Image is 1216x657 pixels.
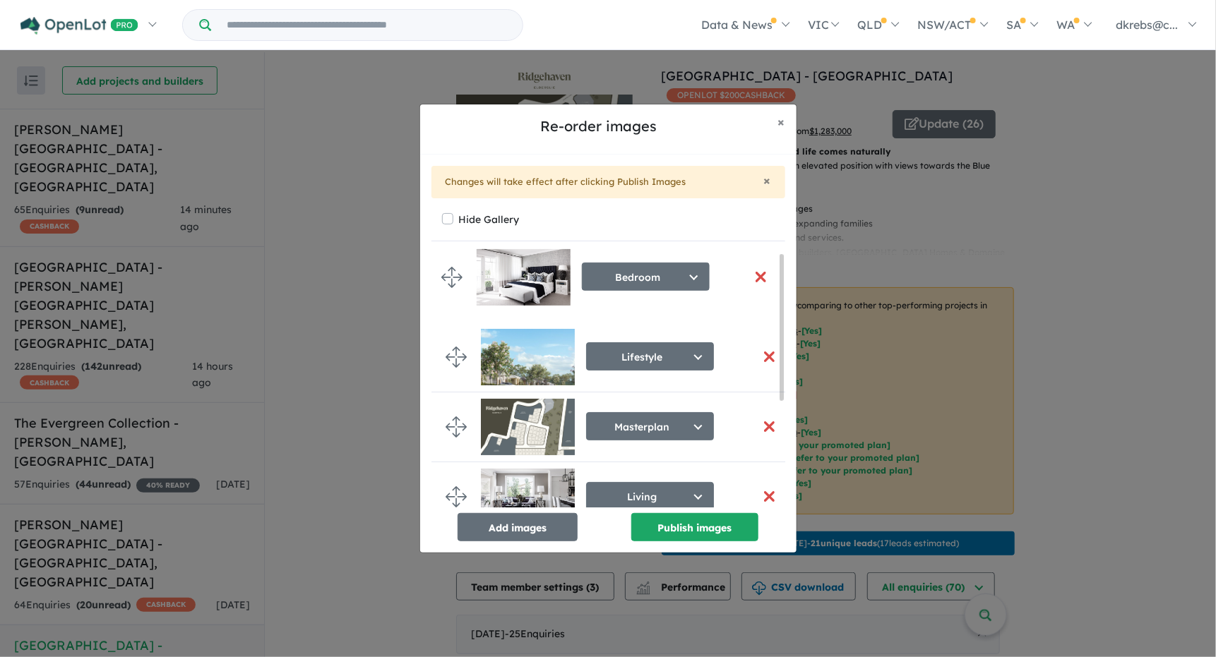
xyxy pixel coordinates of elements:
input: Try estate name, suburb, builder or developer [214,10,520,40]
button: Add images [458,513,578,541]
button: Lifestyle [586,342,714,370]
img: drag.svg [446,416,467,438]
span: dkrebs@c... [1116,18,1179,32]
button: Close [764,174,771,187]
div: Changes will take effect after clicking Publish Images [431,166,785,198]
img: Openlot PRO Logo White [20,17,138,35]
img: drag.svg [446,486,467,507]
button: Publish images [631,513,758,541]
span: × [764,172,771,188]
button: Living [586,482,714,510]
img: drag.svg [446,346,467,368]
img: Ridgehaven%20Estate%20-%20Elderslie%20___1748483862_0.jpg [481,469,575,525]
button: Masterplan [586,412,714,440]
h5: Re-order images [431,116,767,137]
img: Ridgehaven%20Estate%20-%20Elderslie%20___1748483601.jpg [481,329,575,385]
label: Hide Gallery [459,210,520,229]
span: × [778,114,785,130]
img: Ridgehaven%20Estate%20-%20Elderslie%20___1748483696.jpg [481,399,575,455]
